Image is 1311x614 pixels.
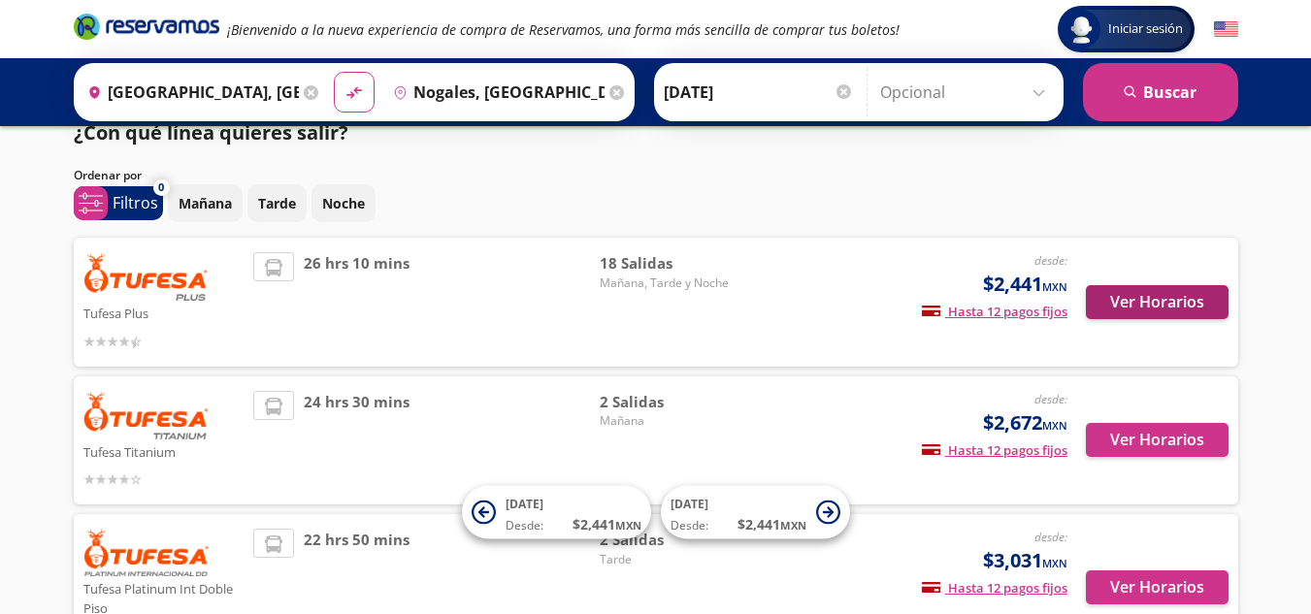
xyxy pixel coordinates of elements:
em: ¡Bienvenido a la nueva experiencia de compra de Reservamos, una forma más sencilla de comprar tus... [227,20,900,39]
span: 18 Salidas [600,252,736,275]
span: $ 2,441 [737,514,806,534]
button: Ver Horarios [1086,423,1229,457]
p: ¿Con qué línea quieres salir? [74,118,348,147]
span: Mañana [600,412,736,430]
small: MXN [1042,279,1067,294]
button: Buscar [1083,63,1238,121]
small: MXN [1042,556,1067,570]
button: English [1214,17,1238,42]
small: MXN [1042,418,1067,433]
span: 0 [158,179,164,196]
img: Tufesa Plus [83,252,210,301]
button: [DATE]Desde:$2,441MXN [462,486,651,539]
small: MXN [615,518,641,533]
button: Tarde [247,184,307,222]
button: Mañana [168,184,243,222]
span: 24 hrs 30 mins [304,391,410,491]
img: Tufesa Titanium [83,391,210,439]
span: Hasta 12 pagos fijos [922,441,1067,459]
span: $ 2,441 [573,514,641,534]
button: Noche [311,184,376,222]
span: $3,031 [983,546,1067,575]
input: Buscar Destino [385,68,605,116]
span: [DATE] [671,496,708,512]
span: Iniciar sesión [1100,19,1191,39]
p: Mañana [179,193,232,213]
span: 2 Salidas [600,529,736,551]
small: MXN [780,518,806,533]
p: Tarde [258,193,296,213]
span: Desde: [506,517,543,534]
p: Filtros [113,191,158,214]
em: desde: [1034,252,1067,269]
i: Brand Logo [74,12,219,41]
img: Tufesa Platinum Int Doble Piso [83,529,210,576]
button: Ver Horarios [1086,570,1229,604]
span: $2,672 [983,408,1067,437]
p: Noche [322,193,365,213]
span: Tarde [600,551,736,568]
span: Desde: [671,517,708,534]
span: 26 hrs 10 mins [304,252,410,352]
em: desde: [1034,391,1067,407]
span: Mañana, Tarde y Noche [600,275,736,292]
span: [DATE] [506,496,543,512]
input: Opcional [880,68,1054,116]
button: Ver Horarios [1086,285,1229,319]
p: Ordenar por [74,167,142,184]
a: Brand Logo [74,12,219,47]
p: Tufesa Titanium [83,439,245,463]
button: [DATE]Desde:$2,441MXN [661,486,850,539]
span: Hasta 12 pagos fijos [922,579,1067,597]
span: Hasta 12 pagos fijos [922,303,1067,320]
p: Tufesa Plus [83,301,245,324]
em: desde: [1034,529,1067,545]
span: $2,441 [983,270,1067,299]
input: Elegir Fecha [664,68,854,116]
input: Buscar Origen [80,68,299,116]
button: 0Filtros [74,186,163,220]
span: 2 Salidas [600,391,736,413]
